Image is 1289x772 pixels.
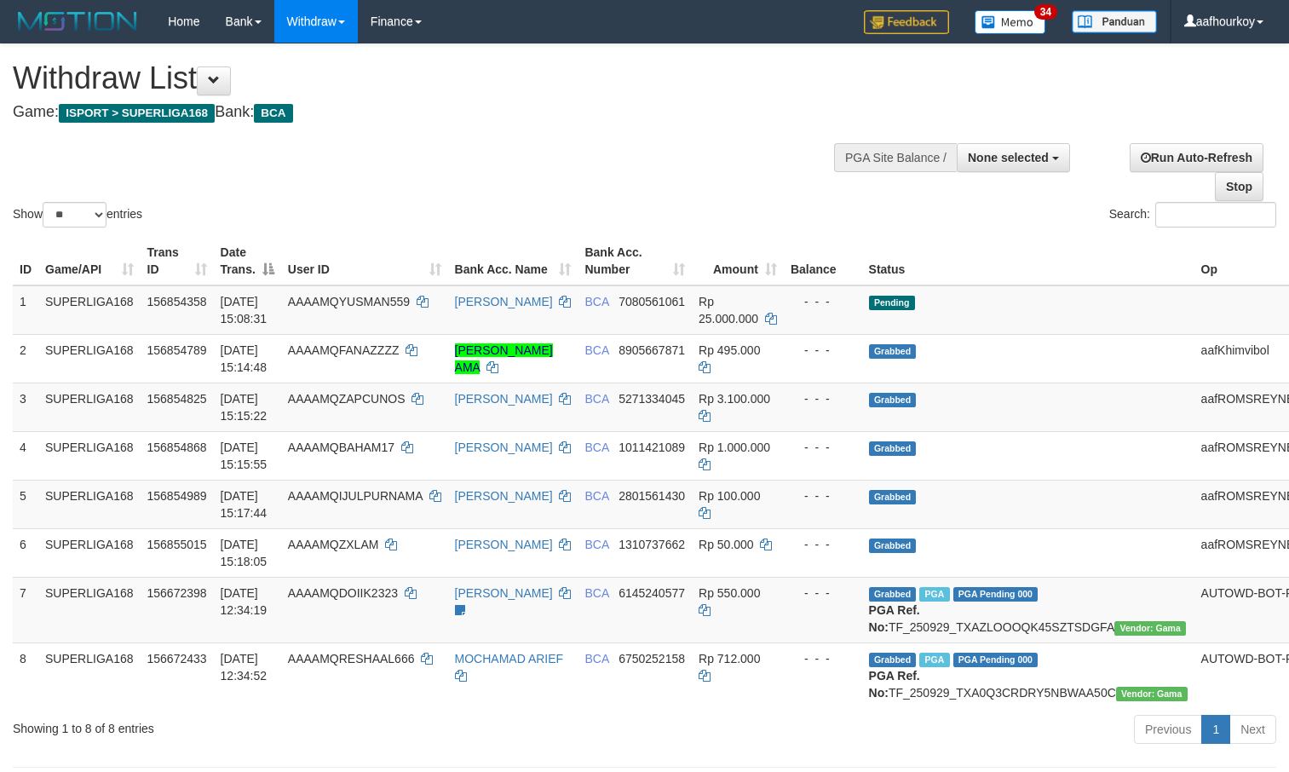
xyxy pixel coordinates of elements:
img: Feedback.jpg [864,10,949,34]
span: Pending [869,296,915,310]
span: Rp 25.000.000 [699,295,758,326]
span: AAAAMQIJULPURNAMA [288,489,423,503]
td: SUPERLIGA168 [38,642,141,708]
span: [DATE] 15:18:05 [221,538,268,568]
th: Balance [784,237,862,285]
span: Rp 1.000.000 [699,441,770,454]
span: AAAAMQRESHAAL666 [288,652,415,665]
span: Copy 6750252158 to clipboard [619,652,685,665]
th: Status [862,237,1194,285]
span: Grabbed [869,393,917,407]
span: Marked by aafsoycanthlai [919,653,949,667]
td: 7 [13,577,38,642]
span: Copy 5271334045 to clipboard [619,392,685,406]
span: Rp 495.000 [699,343,760,357]
span: Copy 2801561430 to clipboard [619,489,685,503]
span: 156672433 [147,652,207,665]
td: SUPERLIGA168 [38,334,141,383]
span: Rp 50.000 [699,538,754,551]
td: 6 [13,528,38,577]
th: Bank Acc. Number: activate to sort column ascending [578,237,692,285]
span: Copy 7080561061 to clipboard [619,295,685,308]
span: Grabbed [869,539,917,553]
img: Button%20Memo.svg [975,10,1046,34]
th: User ID: activate to sort column ascending [281,237,448,285]
span: Copy 1011421089 to clipboard [619,441,685,454]
span: PGA Pending [953,653,1039,667]
span: 156854825 [147,392,207,406]
a: 1 [1201,715,1230,744]
span: 156854868 [147,441,207,454]
span: Grabbed [869,344,917,359]
span: AAAAMQYUSMAN559 [288,295,410,308]
b: PGA Ref. No: [869,669,920,700]
h1: Withdraw List [13,61,843,95]
td: SUPERLIGA168 [38,577,141,642]
th: ID [13,237,38,285]
td: 3 [13,383,38,431]
span: 156855015 [147,538,207,551]
a: Stop [1215,172,1263,201]
span: Rp 712.000 [699,652,760,665]
div: - - - [791,342,855,359]
span: BCA [584,392,608,406]
div: - - - [791,293,855,310]
th: Bank Acc. Name: activate to sort column ascending [448,237,578,285]
a: [PERSON_NAME] [455,441,553,454]
span: BCA [584,586,608,600]
td: 8 [13,642,38,708]
td: TF_250929_TXA0Q3CRDRY5NBWAA50C [862,642,1194,708]
td: SUPERLIGA168 [38,285,141,335]
span: [DATE] 15:15:55 [221,441,268,471]
span: 156854989 [147,489,207,503]
span: Copy 6145240577 to clipboard [619,586,685,600]
div: - - - [791,487,855,504]
div: Showing 1 to 8 of 8 entries [13,713,524,737]
a: [PERSON_NAME] [455,538,553,551]
a: Next [1229,715,1276,744]
span: Rp 550.000 [699,586,760,600]
span: BCA [584,343,608,357]
a: [PERSON_NAME] [455,586,553,600]
td: 1 [13,285,38,335]
img: panduan.png [1072,10,1157,33]
span: AAAAMQZAPCUNOS [288,392,406,406]
a: Previous [1134,715,1202,744]
a: [PERSON_NAME] [455,392,553,406]
span: Grabbed [869,587,917,602]
span: Rp 100.000 [699,489,760,503]
span: ISPORT > SUPERLIGA168 [59,104,215,123]
span: 156854789 [147,343,207,357]
a: [PERSON_NAME] [455,489,553,503]
span: [DATE] 15:08:31 [221,295,268,326]
h4: Game: Bank: [13,104,843,121]
span: Marked by aafsoycanthlai [919,587,949,602]
span: BCA [584,538,608,551]
span: AAAAMQFANAZZZZ [288,343,400,357]
div: - - - [791,585,855,602]
div: - - - [791,439,855,456]
button: None selected [957,143,1070,172]
a: [PERSON_NAME] AMA [455,343,553,374]
th: Game/API: activate to sort column ascending [38,237,141,285]
span: [DATE] 12:34:52 [221,652,268,683]
span: 156672398 [147,586,207,600]
span: 34 [1034,4,1057,20]
a: MOCHAMAD ARIEF [455,652,564,665]
span: BCA [584,295,608,308]
span: 156854358 [147,295,207,308]
span: [DATE] 15:15:22 [221,392,268,423]
span: [DATE] 15:17:44 [221,489,268,520]
span: Rp 3.100.000 [699,392,770,406]
div: - - - [791,536,855,553]
label: Show entries [13,202,142,228]
th: Date Trans.: activate to sort column descending [214,237,281,285]
span: None selected [968,151,1049,164]
span: Vendor URL: https://trx31.1velocity.biz [1114,621,1186,636]
input: Search: [1155,202,1276,228]
td: SUPERLIGA168 [38,480,141,528]
img: MOTION_logo.png [13,9,142,34]
span: AAAAMQBAHAM17 [288,441,394,454]
td: SUPERLIGA168 [38,528,141,577]
span: Vendor URL: https://trx31.1velocity.biz [1116,687,1188,701]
